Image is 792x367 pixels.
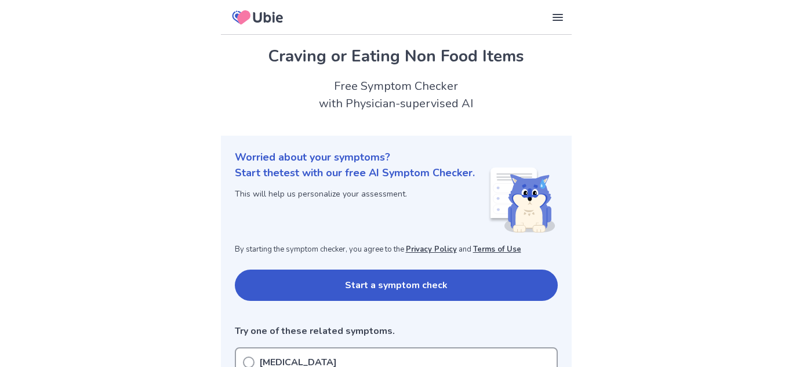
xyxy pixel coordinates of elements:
[235,150,558,165] p: Worried about your symptoms?
[235,165,475,181] p: Start the test with our free AI Symptom Checker.
[235,44,558,68] h1: Craving or Eating Non Food Items
[221,78,572,112] h2: Free Symptom Checker with Physician-supervised AI
[235,270,558,301] button: Start a symptom check
[235,244,558,256] p: By starting the symptom checker, you agree to the and
[488,168,555,232] img: Shiba
[473,244,521,255] a: Terms of Use
[235,188,475,200] p: This will help us personalize your assessment.
[235,324,558,338] p: Try one of these related symptoms.
[406,244,457,255] a: Privacy Policy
